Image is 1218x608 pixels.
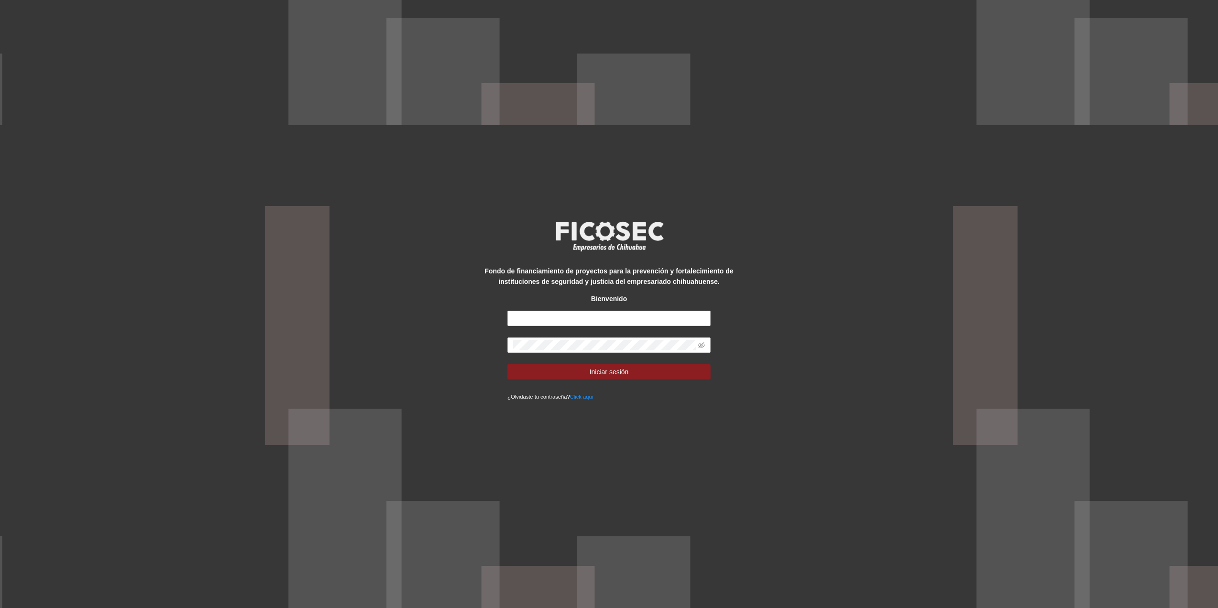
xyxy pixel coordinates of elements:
span: Iniciar sesión [590,367,629,377]
img: logo [550,218,669,254]
button: Iniciar sesión [507,364,711,380]
span: eye-invisible [698,342,705,348]
strong: Fondo de financiamiento de proyectos para la prevención y fortalecimiento de instituciones de seg... [485,267,733,285]
a: Click aqui [570,394,593,400]
strong: Bienvenido [591,295,627,303]
small: ¿Olvidaste tu contraseña? [507,394,593,400]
